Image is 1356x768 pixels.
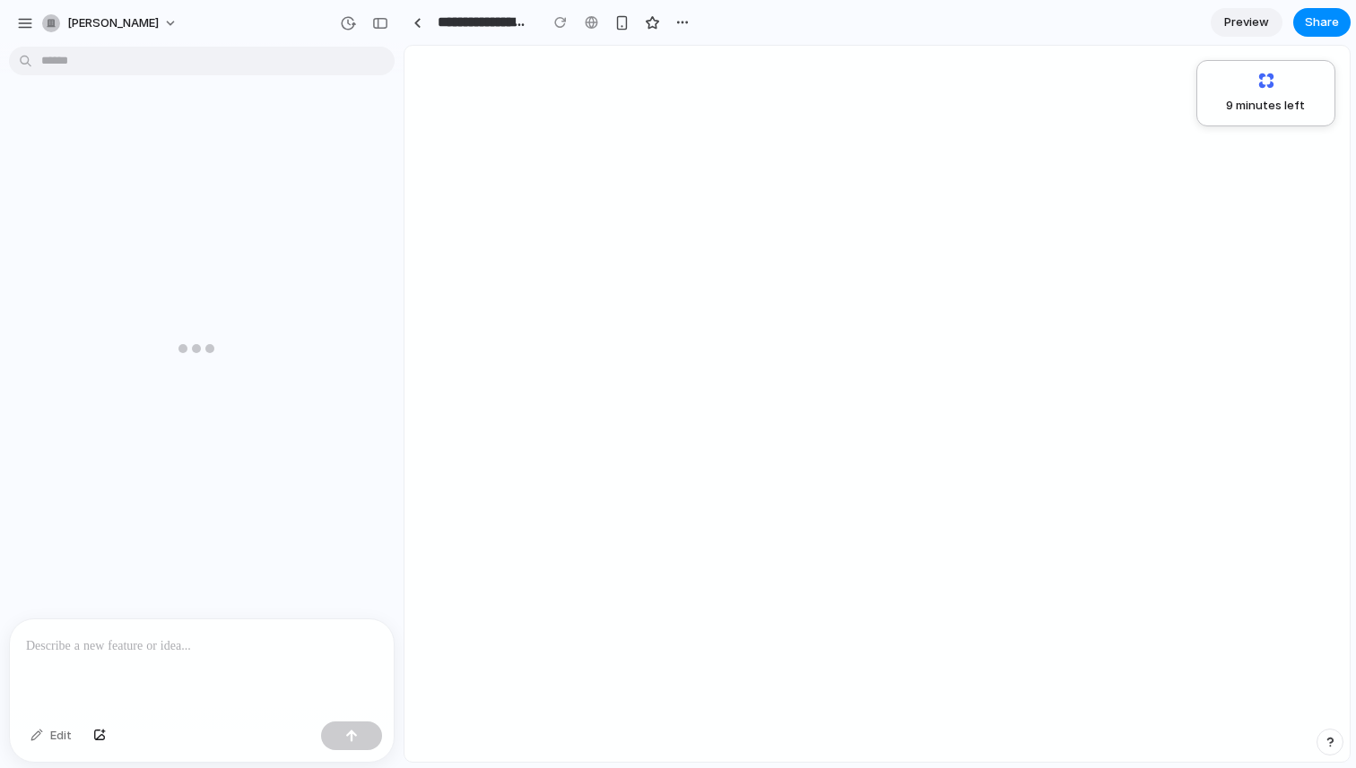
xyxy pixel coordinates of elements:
span: Share [1305,13,1339,31]
button: [PERSON_NAME] [35,9,187,38]
span: Preview [1224,13,1269,31]
a: Preview [1211,8,1282,37]
span: 9 minutes left [1213,97,1305,115]
span: [PERSON_NAME] [67,14,159,32]
button: Share [1293,8,1351,37]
